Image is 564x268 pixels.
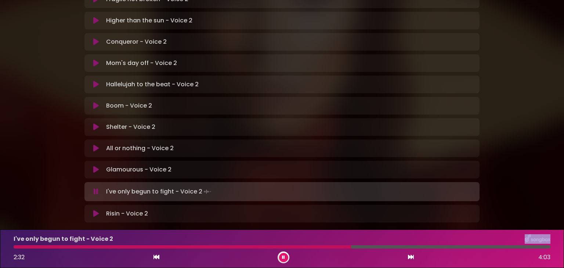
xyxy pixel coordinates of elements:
[106,37,167,46] p: Conqueror - Voice 2
[106,209,148,218] p: Risin - Voice 2
[106,101,152,110] p: Boom - Voice 2
[106,59,177,68] p: Mom's day off - Voice 2
[106,80,199,89] p: Hallelujah to the beat - Voice 2
[106,144,174,153] p: All or nothing - Voice 2
[525,234,550,244] img: songbox-logo-white.png
[14,235,113,243] p: I've only begun to fight - Voice 2
[106,165,171,174] p: Glamourous - Voice 2
[106,16,192,25] p: Higher than the sun - Voice 2
[106,123,155,131] p: Shelter - Voice 2
[202,186,213,197] img: waveform4.gif
[106,186,213,197] p: I've only begun to fight - Voice 2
